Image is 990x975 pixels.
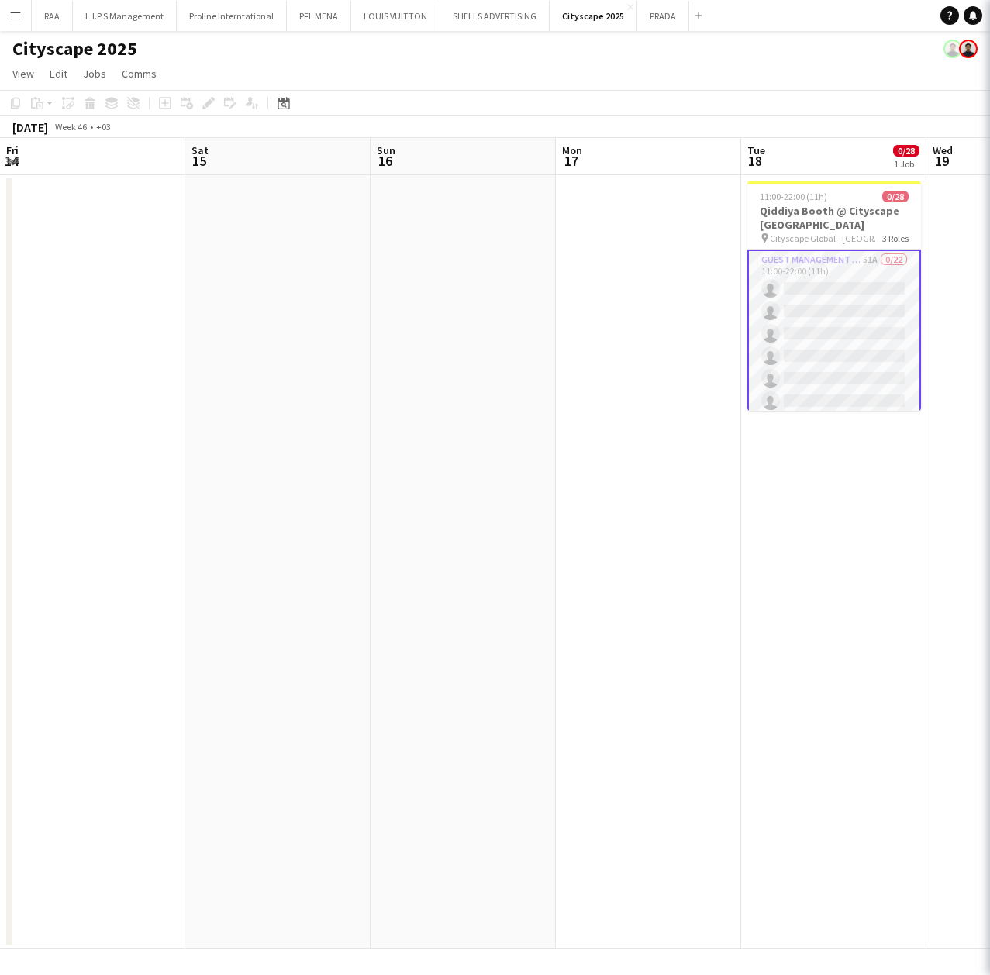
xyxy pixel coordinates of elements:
span: Tue [747,143,765,157]
app-card-role: Guest Management Staff51A0/2211:00-22:00 (11h) [747,250,921,777]
a: Edit [43,64,74,84]
h1: Cityscape 2025 [12,37,137,60]
a: Comms [116,64,163,84]
a: View [6,64,40,84]
div: [DATE] [12,119,48,135]
span: Mon [562,143,582,157]
button: PRADA [637,1,689,31]
span: Wed [933,143,953,157]
button: PFL MENA [287,1,351,31]
span: Comms [122,67,157,81]
span: 3 Roles [882,233,909,244]
a: Jobs [77,64,112,84]
app-user-avatar: Kenan Tesfaselase [959,40,978,58]
span: 18 [745,152,765,170]
button: SHELLS ADVERTISING [440,1,550,31]
span: Week 46 [51,121,90,133]
button: LOUIS VUITTON [351,1,440,31]
span: 0/28 [893,145,919,157]
span: Sat [191,143,209,157]
button: RAA [32,1,73,31]
span: 19 [930,152,953,170]
span: 0/28 [882,191,909,202]
div: 1 Job [894,158,919,170]
span: 17 [560,152,582,170]
span: Sun [377,143,395,157]
span: Fri [6,143,19,157]
h3: Qiddiya Booth @ Cityscape [GEOGRAPHIC_DATA] [747,204,921,232]
span: 14 [4,152,19,170]
app-user-avatar: Kenan Tesfaselase [943,40,962,58]
span: Edit [50,67,67,81]
button: Proline Interntational [177,1,287,31]
span: 11:00-22:00 (11h) [760,191,827,202]
span: 15 [189,152,209,170]
span: Jobs [83,67,106,81]
button: Cityscape 2025 [550,1,637,31]
span: 16 [374,152,395,170]
span: View [12,67,34,81]
app-job-card: 11:00-22:00 (11h)0/28Qiddiya Booth @ Cityscape [GEOGRAPHIC_DATA] Cityscape Global - [GEOGRAPHIC_D... [747,181,921,411]
button: L.I.P.S Management [73,1,177,31]
span: Cityscape Global - [GEOGRAPHIC_DATA] [770,233,882,244]
div: +03 [96,121,111,133]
